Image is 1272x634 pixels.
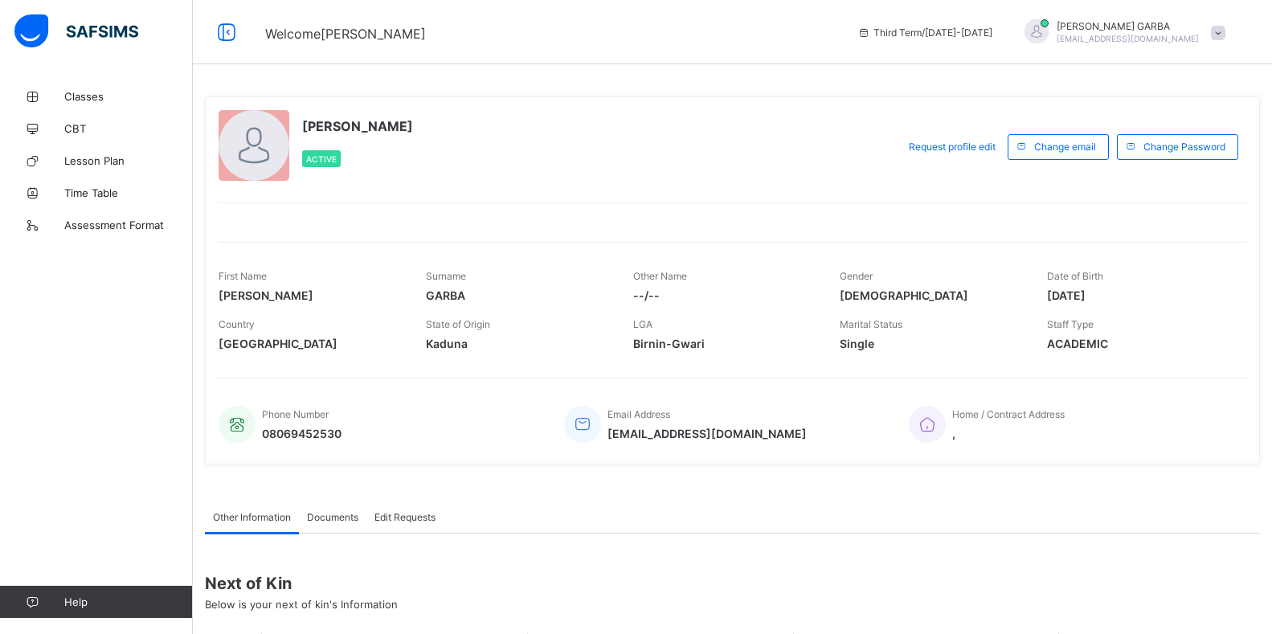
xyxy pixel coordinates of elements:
[205,598,398,611] span: Below is your next of kin's Information
[14,14,138,48] img: safsims
[840,288,1023,302] span: [DEMOGRAPHIC_DATA]
[1008,19,1233,46] div: ABBASGARBA
[265,26,426,42] span: Welcome [PERSON_NAME]
[607,427,807,440] span: [EMAIL_ADDRESS][DOMAIN_NAME]
[633,337,816,350] span: Birnin-Gwari
[64,595,192,608] span: Help
[909,141,996,153] span: Request profile edit
[1047,288,1230,302] span: [DATE]
[426,288,609,302] span: GARBA
[607,408,670,420] span: Email Address
[64,122,193,135] span: CBT
[64,154,193,167] span: Lesson Plan
[840,337,1023,350] span: Single
[633,270,687,282] span: Other Name
[426,337,609,350] span: Kaduna
[307,511,358,523] span: Documents
[426,318,490,330] span: State of Origin
[633,288,816,302] span: --/--
[1047,318,1094,330] span: Staff Type
[64,219,193,231] span: Assessment Format
[840,318,902,330] span: Marital Status
[1034,141,1096,153] span: Change email
[302,118,413,134] span: [PERSON_NAME]
[857,27,992,39] span: session/term information
[205,574,1260,593] span: Next of Kin
[840,270,873,282] span: Gender
[1143,141,1225,153] span: Change Password
[306,154,337,164] span: Active
[1057,34,1199,43] span: [EMAIL_ADDRESS][DOMAIN_NAME]
[219,337,402,350] span: [GEOGRAPHIC_DATA]
[219,270,267,282] span: First Name
[64,186,193,199] span: Time Table
[262,427,342,440] span: 08069452530
[1047,270,1103,282] span: Date of Birth
[64,90,193,103] span: Classes
[1057,20,1199,32] span: [PERSON_NAME] GARBA
[219,318,255,330] span: Country
[213,511,291,523] span: Other Information
[426,270,466,282] span: Surname
[374,511,436,523] span: Edit Requests
[262,408,329,420] span: Phone Number
[633,318,652,330] span: LGA
[952,408,1065,420] span: Home / Contract Address
[1047,337,1230,350] span: ACADEMIC
[219,288,402,302] span: [PERSON_NAME]
[952,427,1065,440] span: ,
